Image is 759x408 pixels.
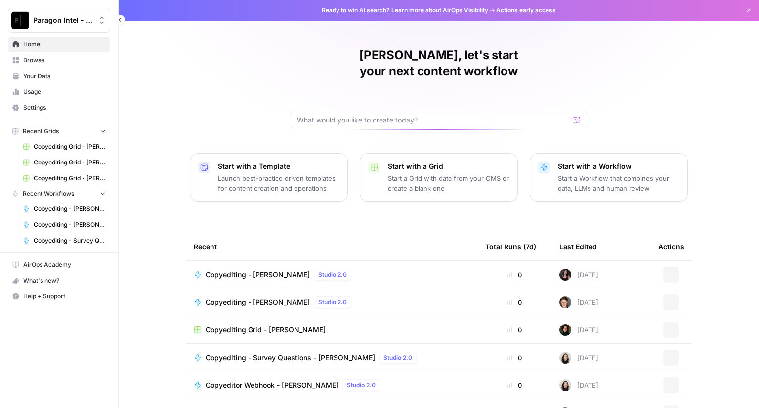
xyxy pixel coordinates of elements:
[559,379,598,391] div: [DATE]
[485,325,544,335] div: 0
[194,352,469,364] a: Copyediting - Survey Questions - [PERSON_NAME]Studio 2.0
[322,6,488,15] span: Ready to win AI search? about AirOps Visibility
[34,158,106,167] span: Copyediting Grid - [PERSON_NAME]
[485,233,536,260] div: Total Runs (7d)
[11,11,29,29] img: Paragon Intel - Copyediting Logo
[8,8,110,33] button: Workspace: Paragon Intel - Copyediting
[218,162,339,171] p: Start with a Template
[18,201,110,217] a: Copyediting - [PERSON_NAME]
[23,292,106,301] span: Help + Support
[206,353,375,363] span: Copyediting - Survey Questions - [PERSON_NAME]
[559,324,598,336] div: [DATE]
[383,353,412,362] span: Studio 2.0
[558,162,679,171] p: Start with a Workflow
[318,270,347,279] span: Studio 2.0
[23,189,74,198] span: Recent Workflows
[206,380,338,390] span: Copyeditor Webhook - [PERSON_NAME]
[18,233,110,248] a: Copyediting - Survey Questions - [PERSON_NAME]
[33,15,93,25] span: Paragon Intel - Copyediting
[194,233,469,260] div: Recent
[8,257,110,273] a: AirOps Academy
[34,236,106,245] span: Copyediting - Survey Questions - [PERSON_NAME]
[8,288,110,304] button: Help + Support
[559,233,597,260] div: Last Edited
[485,297,544,307] div: 0
[388,162,509,171] p: Start with a Grid
[206,297,310,307] span: Copyediting - [PERSON_NAME]
[8,52,110,68] a: Browse
[559,269,598,281] div: [DATE]
[559,379,571,391] img: t5ef5oef8zpw1w4g2xghobes91mw
[485,380,544,390] div: 0
[34,204,106,213] span: Copyediting - [PERSON_NAME]
[559,352,571,364] img: t5ef5oef8zpw1w4g2xghobes91mw
[297,115,569,125] input: What would you like to create today?
[559,324,571,336] img: trpfjrwlykpjh1hxat11z5guyxrg
[18,139,110,155] a: Copyediting Grid - [PERSON_NAME]
[218,173,339,193] p: Launch best-practice driven templates for content creation and operations
[8,273,110,288] button: What's new?
[194,379,469,391] a: Copyeditor Webhook - [PERSON_NAME]Studio 2.0
[206,270,310,280] span: Copyediting - [PERSON_NAME]
[194,269,469,281] a: Copyediting - [PERSON_NAME]Studio 2.0
[34,142,106,151] span: Copyediting Grid - [PERSON_NAME]
[485,353,544,363] div: 0
[559,352,598,364] div: [DATE]
[18,170,110,186] a: Copyediting Grid - [PERSON_NAME]
[530,153,688,202] button: Start with a WorkflowStart a Workflow that combines your data, LLMs and human review
[194,296,469,308] a: Copyediting - [PERSON_NAME]Studio 2.0
[485,270,544,280] div: 0
[23,260,106,269] span: AirOps Academy
[23,56,106,65] span: Browse
[388,173,509,193] p: Start a Grid with data from your CMS or create a blank one
[291,47,587,79] h1: [PERSON_NAME], let's start your next content workflow
[194,325,469,335] a: Copyediting Grid - [PERSON_NAME]
[34,220,106,229] span: Copyediting - [PERSON_NAME]
[8,37,110,52] a: Home
[23,127,59,136] span: Recent Grids
[658,233,684,260] div: Actions
[8,100,110,116] a: Settings
[8,186,110,201] button: Recent Workflows
[23,103,106,112] span: Settings
[8,273,110,288] div: What's new?
[559,296,571,308] img: qw00ik6ez51o8uf7vgx83yxyzow9
[318,298,347,307] span: Studio 2.0
[18,217,110,233] a: Copyediting - [PERSON_NAME]
[8,124,110,139] button: Recent Grids
[18,155,110,170] a: Copyediting Grid - [PERSON_NAME]
[34,174,106,183] span: Copyediting Grid - [PERSON_NAME]
[23,72,106,81] span: Your Data
[190,153,348,202] button: Start with a TemplateLaunch best-practice driven templates for content creation and operations
[360,153,518,202] button: Start with a GridStart a Grid with data from your CMS or create a blank one
[8,84,110,100] a: Usage
[206,325,326,335] span: Copyediting Grid - [PERSON_NAME]
[23,87,106,96] span: Usage
[559,269,571,281] img: 5nlru5lqams5xbrbfyykk2kep4hl
[391,6,424,14] a: Learn more
[347,381,376,390] span: Studio 2.0
[558,173,679,193] p: Start a Workflow that combines your data, LLMs and human review
[23,40,106,49] span: Home
[8,68,110,84] a: Your Data
[559,296,598,308] div: [DATE]
[496,6,556,15] span: Actions early access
